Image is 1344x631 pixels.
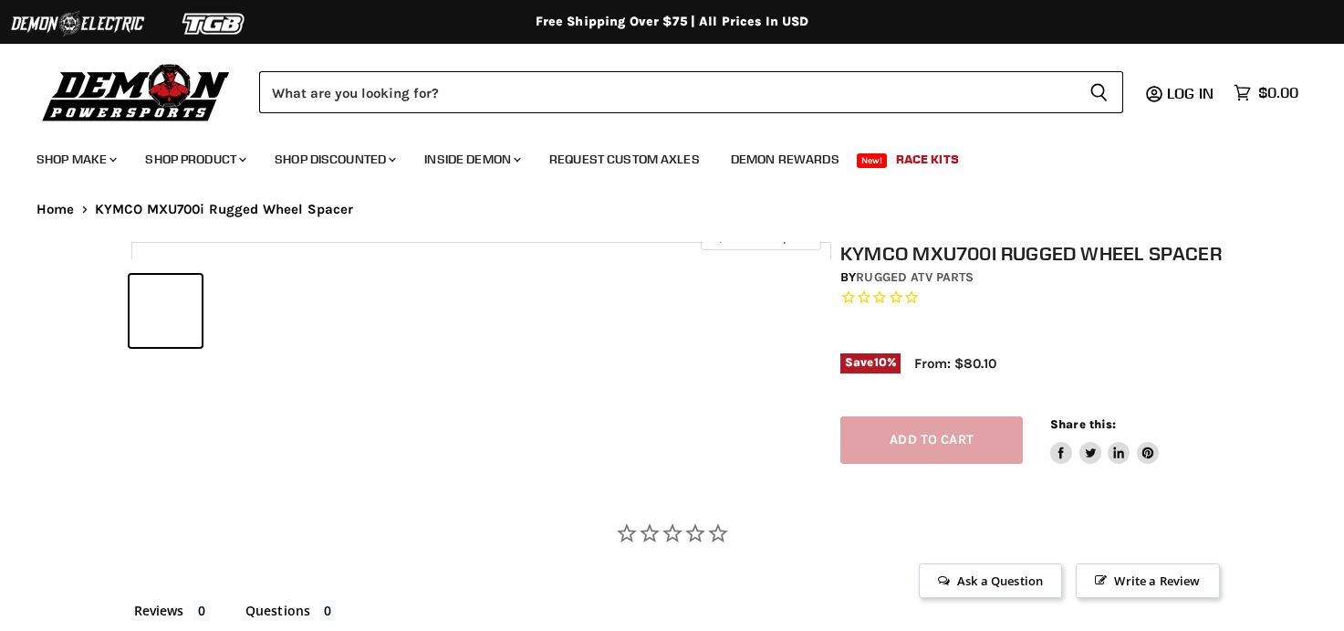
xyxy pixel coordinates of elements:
a: Race Kits [882,141,973,178]
button: KYMCO MXU700i Rugged Wheel Spacer thumbnail [208,275,280,347]
a: $0.00 [1224,79,1308,106]
a: Request Custom Axles [536,141,714,178]
input: Search [259,71,1075,113]
span: 10 [874,355,887,369]
a: Shop Discounted [261,141,407,178]
button: Search [1075,71,1123,113]
span: Rated 0.0 out of 5 stars 0 reviews [840,289,1222,308]
a: Inside Demon [411,141,532,178]
ul: Main menu [23,133,1294,178]
span: Save % [840,353,901,373]
img: Demon Powersports [36,59,236,124]
span: Click to expand [710,230,811,244]
button: KYMCO MXU700i Rugged Wheel Spacer thumbnail [286,275,358,347]
span: Write a Review [1076,563,1219,598]
a: Demon Rewards [717,141,853,178]
aside: Share this: [1050,416,1159,465]
button: KYMCO MXU700i Rugged Wheel Spacer thumbnail [130,275,202,347]
a: Rugged ATV Parts [856,269,974,285]
a: Shop Product [131,141,257,178]
a: Shop Make [23,141,128,178]
form: Product [259,71,1123,113]
span: New! [857,153,888,168]
a: Home [36,202,75,217]
h1: KYMCO MXU700i Rugged Wheel Spacer [840,242,1222,265]
span: Ask a Question [919,563,1062,598]
span: From: $80.10 [914,355,996,372]
div: by [840,268,1222,288]
a: Log in [1159,85,1224,101]
span: Share this: [1050,417,1116,431]
span: Log in [1167,84,1214,102]
img: TGB Logo 2 [146,6,283,41]
img: Demon Electric Logo 2 [9,6,146,41]
span: $0.00 [1258,84,1298,101]
span: KYMCO MXU700i Rugged Wheel Spacer [95,202,354,217]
